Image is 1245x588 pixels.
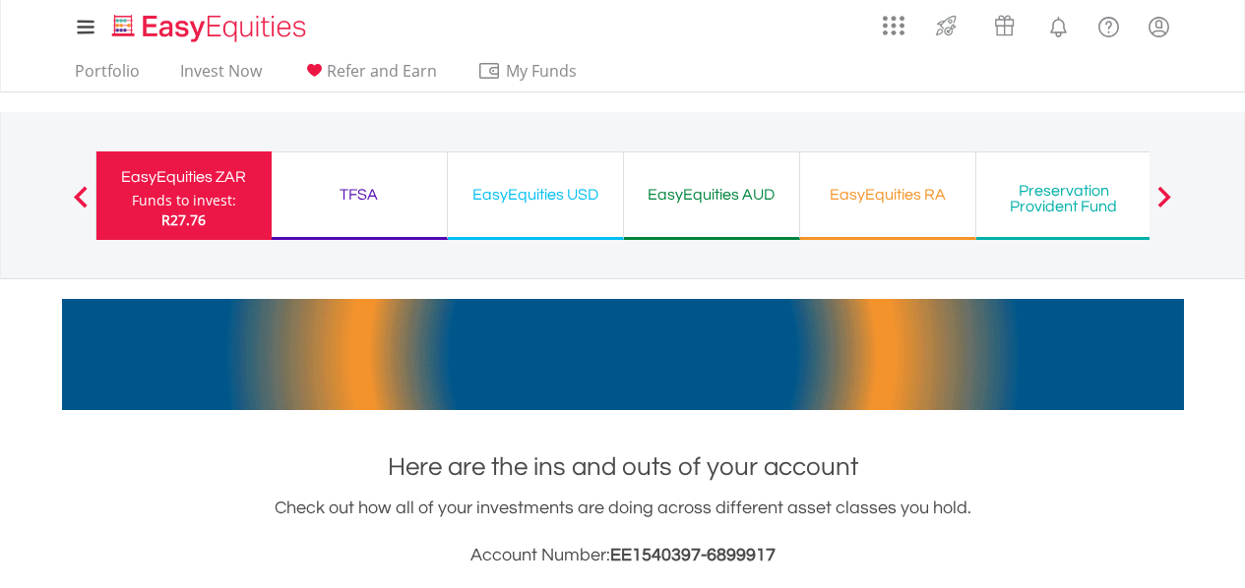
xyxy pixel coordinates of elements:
[1134,5,1184,48] a: My Profile
[975,5,1033,41] a: Vouchers
[108,12,314,44] img: EasyEquities_Logo.png
[883,15,904,36] img: grid-menu-icon.svg
[636,181,787,208] div: EasyEquities AUD
[161,210,206,229] span: R27.76
[1033,5,1084,44] a: Notifications
[108,163,260,191] div: EasyEquities ZAR
[62,449,1184,485] h1: Here are the ins and outs of your account
[62,495,1184,569] div: Check out how all of your investments are doing across different asset classes you hold.
[294,61,445,91] a: Refer and Earn
[104,5,314,44] a: Home page
[327,60,437,82] span: Refer and Earn
[61,196,100,215] button: Previous
[283,181,435,208] div: TFSA
[988,10,1021,41] img: vouchers-v2.svg
[62,299,1184,410] img: EasyMortage Promotion Banner
[988,183,1140,214] div: Preservation Provident Fund
[67,61,148,91] a: Portfolio
[930,10,963,41] img: thrive-v2.svg
[62,542,1184,569] h3: Account Number:
[460,181,611,208] div: EasyEquities USD
[477,58,606,84] span: My Funds
[610,546,776,564] span: EE1540397-6899917
[812,181,964,208] div: EasyEquities RA
[870,5,917,36] a: AppsGrid
[1145,196,1184,215] button: Next
[132,191,236,210] div: Funds to invest:
[172,61,270,91] a: Invest Now
[1084,5,1134,44] a: FAQ's and Support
